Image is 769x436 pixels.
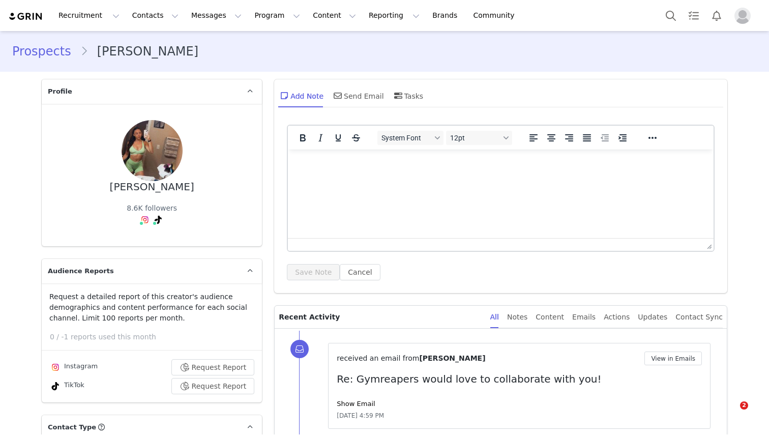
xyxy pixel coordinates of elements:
img: placeholder-profile.jpg [734,8,751,24]
button: Align center [543,131,560,145]
button: Save Note [287,264,340,280]
span: Audience Reports [48,266,114,276]
button: Profile [728,8,761,24]
button: Messages [185,4,248,27]
button: Cancel [340,264,380,280]
div: Notes [507,306,527,329]
button: Strikethrough [347,131,365,145]
div: Tasks [392,83,424,108]
a: Show Email [337,400,375,408]
button: Fonts [377,131,443,145]
button: Reporting [363,4,426,27]
img: grin logo [8,12,44,21]
span: 12pt [450,134,500,142]
p: Re: Gymreapers would love to collaborate with you! [337,371,702,387]
button: View in Emails [644,352,702,365]
span: received an email from [337,354,419,362]
div: Press the Up and Down arrow keys to resize the editor. [703,239,714,251]
p: Request a detailed report of this creator's audience demographics and content performance for eac... [49,292,254,324]
button: Justify [578,131,596,145]
a: Tasks [683,4,705,27]
button: Contacts [126,4,185,27]
button: Program [248,4,306,27]
div: 8.6K followers [127,203,177,214]
div: Contact Sync [675,306,723,329]
p: Recent Activity [279,306,482,328]
iframe: Rich Text Area [288,150,714,238]
div: All [490,306,499,329]
span: Profile [48,86,72,97]
div: Updates [638,306,667,329]
button: Increase indent [614,131,631,145]
button: Align right [560,131,578,145]
div: Add Note [278,83,323,108]
div: TikTok [49,380,84,392]
img: a6267827-2dc5-43d9-a8ef-77b81e2a05aa.jpg [122,120,183,181]
button: Request Report [171,359,255,375]
button: Content [307,4,362,27]
button: Decrease indent [596,131,613,145]
div: Send Email [332,83,384,108]
img: instagram.svg [141,216,149,224]
span: [DATE] 4:59 PM [337,411,384,420]
button: Align left [525,131,542,145]
img: instagram.svg [51,363,60,371]
a: Brands [426,4,466,27]
a: Community [467,4,525,27]
button: Italic [312,131,329,145]
button: Notifications [705,4,728,27]
button: Font sizes [446,131,512,145]
button: Request Report [171,378,255,394]
button: Recruitment [52,4,126,27]
div: Actions [604,306,630,329]
button: Bold [294,131,311,145]
button: Search [660,4,682,27]
div: Content [536,306,564,329]
button: Reveal or hide additional toolbar items [644,131,661,145]
p: 0 / -1 reports used this month [50,332,262,342]
div: Instagram [49,361,98,373]
div: Emails [572,306,596,329]
a: Prospects [12,42,80,61]
span: [PERSON_NAME] [419,354,485,362]
button: Underline [330,131,347,145]
div: [PERSON_NAME] [110,181,194,193]
span: 2 [740,401,748,410]
span: Contact Type [48,422,96,432]
iframe: Intercom live chat [719,401,744,426]
span: System Font [381,134,431,142]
